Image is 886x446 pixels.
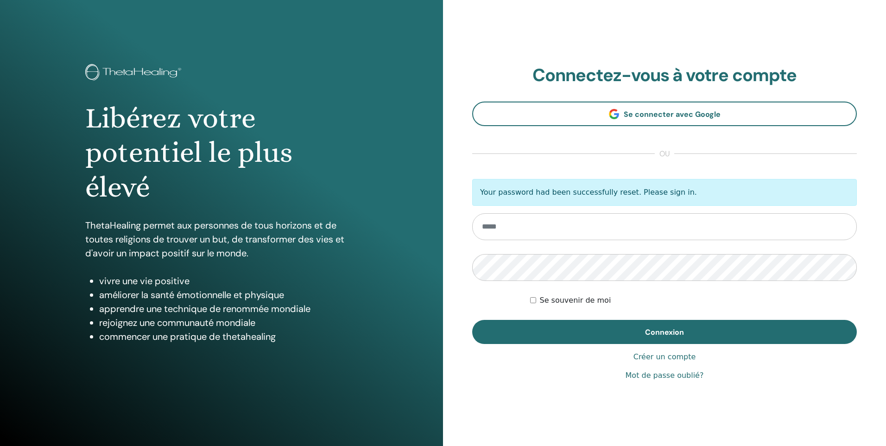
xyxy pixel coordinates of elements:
li: commencer une pratique de thetahealing [99,330,357,344]
button: Connexion [472,320,857,344]
p: Your password had been successfully reset. Please sign in. [472,179,857,206]
a: Créer un compte [633,351,696,363]
div: Keep me authenticated indefinitely or until I manually logout [530,295,857,306]
li: vivre une vie positive [99,274,357,288]
label: Se souvenir de moi [540,295,611,306]
li: améliorer la santé émotionnelle et physique [99,288,357,302]
li: rejoignez une communauté mondiale [99,316,357,330]
span: Se connecter avec Google [624,109,721,119]
span: Connexion [645,327,684,337]
a: Se connecter avec Google [472,102,857,126]
h1: Libérez votre potentiel le plus élevé [85,101,357,204]
h2: Connectez-vous à votre compte [472,65,857,86]
li: apprendre une technique de renommée mondiale [99,302,357,316]
a: Mot de passe oublié? [626,370,704,381]
p: ThetaHealing permet aux personnes de tous horizons et de toutes religions de trouver un but, de t... [85,218,357,260]
span: ou [655,148,674,159]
